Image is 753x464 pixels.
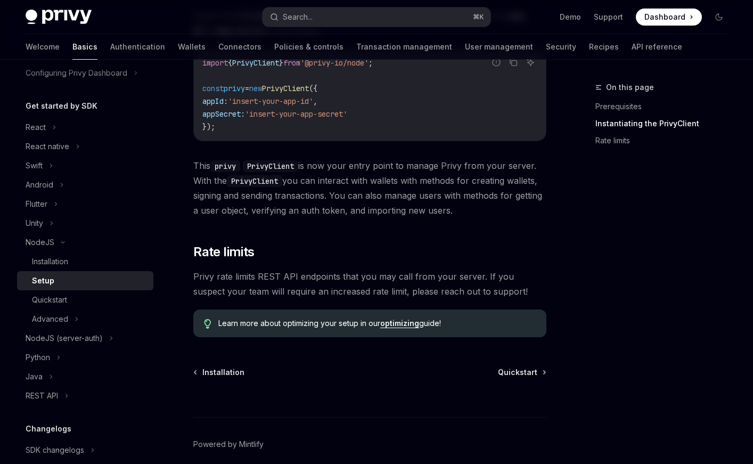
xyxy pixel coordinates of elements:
[300,58,369,68] span: '@privy-io/node'
[26,370,43,383] div: Java
[245,84,249,93] span: =
[589,34,619,60] a: Recipes
[26,198,47,210] div: Flutter
[26,10,92,25] img: dark logo
[26,34,60,60] a: Welcome
[523,55,537,69] button: Ask AI
[26,389,58,402] div: REST API
[262,84,309,93] span: PrivyClient
[283,11,313,23] div: Search...
[193,269,546,299] span: Privy rate limits REST API endpoints that you may call from your server. If you suspect your team...
[249,84,262,93] span: new
[17,290,153,310] a: Quickstart
[465,34,533,60] a: User management
[313,96,317,106] span: ,
[193,439,264,450] a: Powered by Mintlify
[380,319,419,328] a: optimizing
[204,319,211,329] svg: Tip
[498,367,545,378] a: Quickstart
[245,109,347,119] span: 'insert-your-app-secret'
[498,367,537,378] span: Quickstart
[17,252,153,271] a: Installation
[228,58,232,68] span: {
[594,12,623,22] a: Support
[506,55,520,69] button: Copy the contents from the code block
[202,122,215,132] span: });
[202,58,228,68] span: import
[110,34,165,60] a: Authentication
[644,12,685,22] span: Dashboard
[228,96,313,106] span: 'insert-your-app-id'
[283,58,300,68] span: from
[72,34,97,60] a: Basics
[32,294,67,306] div: Quickstart
[356,34,452,60] a: Transaction management
[232,58,279,68] span: PrivyClient
[369,58,373,68] span: ;
[26,217,43,230] div: Unity
[26,351,50,364] div: Python
[26,444,84,457] div: SDK changelogs
[32,274,54,287] div: Setup
[210,160,240,172] code: privy
[224,84,245,93] span: privy
[632,34,682,60] a: API reference
[17,271,153,290] a: Setup
[26,121,46,134] div: React
[26,236,54,249] div: NodeJS
[202,96,228,106] span: appId:
[309,84,317,93] span: ({
[32,313,68,325] div: Advanced
[194,367,244,378] a: Installation
[274,34,343,60] a: Policies & controls
[560,12,581,22] a: Demo
[595,132,736,149] a: Rate limits
[227,175,282,187] code: PrivyClient
[546,34,576,60] a: Security
[26,332,103,345] div: NodeJS (server-auth)
[710,9,727,26] button: Toggle dark mode
[263,7,491,27] button: Search...⌘K
[193,243,254,261] span: Rate limits
[202,84,224,93] span: const
[473,13,484,21] span: ⌘ K
[218,318,536,329] span: Learn more about optimizing your setup in our guide!
[26,100,97,112] h5: Get started by SDK
[636,9,702,26] a: Dashboard
[193,158,546,218] span: This is now your entry point to manage Privy from your server. With the you can interact with wal...
[202,367,244,378] span: Installation
[178,34,206,60] a: Wallets
[243,160,298,172] code: PrivyClient
[279,58,283,68] span: }
[218,34,261,60] a: Connectors
[26,178,53,191] div: Android
[26,422,71,435] h5: Changelogs
[202,109,245,119] span: appSecret:
[595,115,736,132] a: Instantiating the PrivyClient
[32,255,68,268] div: Installation
[26,159,43,172] div: Swift
[595,98,736,115] a: Prerequisites
[606,81,654,94] span: On this page
[26,140,69,153] div: React native
[489,55,503,69] button: Report incorrect code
